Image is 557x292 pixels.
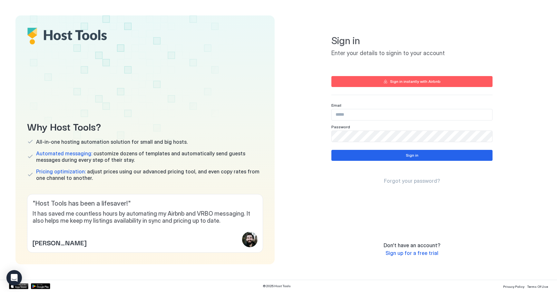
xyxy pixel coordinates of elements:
div: Open Intercom Messenger [6,270,22,286]
span: Why Host Tools? [27,119,263,133]
a: Privacy Policy [503,283,524,289]
span: Sign in [331,35,493,47]
span: adjust prices using our advanced pricing tool, and even copy rates from one channel to another. [36,168,263,181]
span: [PERSON_NAME] [33,238,86,247]
a: Sign up for a free trial [386,250,438,257]
input: Input Field [332,131,492,142]
div: Sign in [406,152,418,158]
span: Don't have an account? [384,242,440,248]
span: Pricing optimization: [36,168,86,175]
a: App Store [9,283,28,289]
span: Email [331,103,341,108]
span: customize dozens of templates and automatically send guests messages during every step of their s... [36,150,263,163]
a: Google Play Store [31,283,50,289]
span: It has saved me countless hours by automating my Airbnb and VRBO messaging. It also helps me keep... [33,210,258,225]
div: profile [242,232,258,247]
span: " Host Tools has been a lifesaver! " [33,200,258,208]
span: Privacy Policy [503,285,524,288]
span: Automated messaging: [36,150,92,157]
span: All-in-one hosting automation solution for small and big hosts. [36,139,188,145]
span: Terms Of Use [527,285,548,288]
input: Input Field [332,109,492,120]
button: Sign in instantly with Airbnb [331,76,493,87]
div: Sign in instantly with Airbnb [390,79,441,84]
span: © 2025 Host Tools [263,284,291,288]
a: Terms Of Use [527,283,548,289]
span: Password [331,124,350,129]
a: Forgot your password? [384,178,440,184]
span: Enter your details to signin to your account [331,50,493,57]
button: Sign in [331,150,493,161]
